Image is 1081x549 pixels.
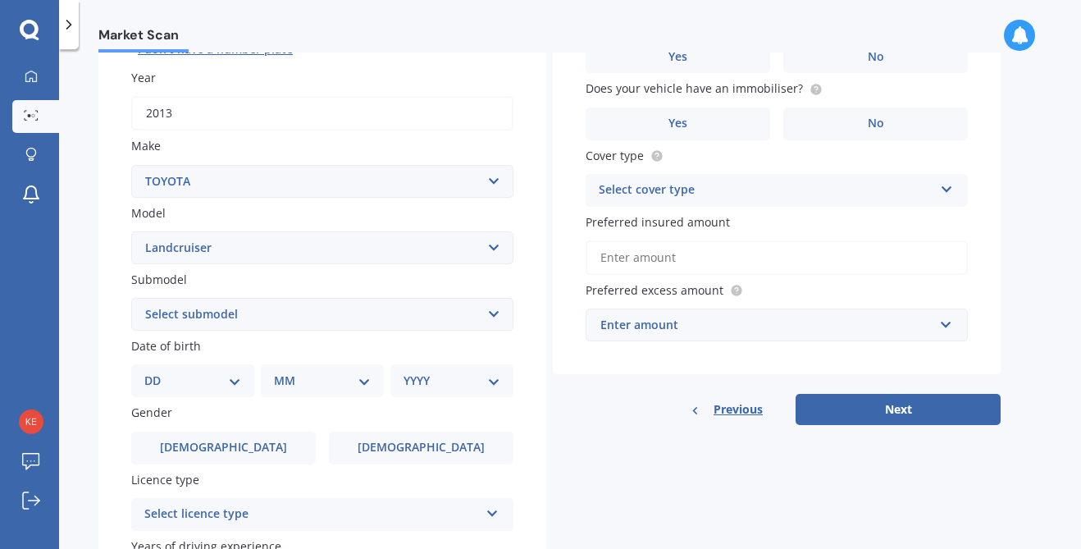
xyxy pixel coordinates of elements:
span: Does your vehicle have an immobiliser? [586,81,803,97]
span: No [868,50,884,64]
span: Licence type [131,472,199,487]
span: No [868,117,884,130]
span: Gender [131,405,172,421]
button: Next [796,394,1001,425]
span: Make [131,139,161,154]
div: Enter amount [600,316,933,334]
input: YYYY [131,96,513,130]
input: Enter amount [586,240,968,275]
div: Select cover type [599,181,933,200]
span: [DEMOGRAPHIC_DATA] [358,441,485,455]
img: a000feae6c926af922571123f10c7878 [19,409,43,434]
span: Preferred excess amount [586,282,723,298]
span: Preferred insured amount [586,214,730,230]
span: Yes [668,50,687,64]
span: Previous [714,397,763,422]
span: Year [131,70,156,85]
span: Date of birth [131,338,201,354]
div: Select licence type [144,505,479,524]
span: Cover type [586,148,644,163]
span: Model [131,205,166,221]
span: Market Scan [98,27,189,49]
span: [DEMOGRAPHIC_DATA] [160,441,287,455]
span: Yes [668,117,687,130]
span: Submodel [131,272,187,287]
